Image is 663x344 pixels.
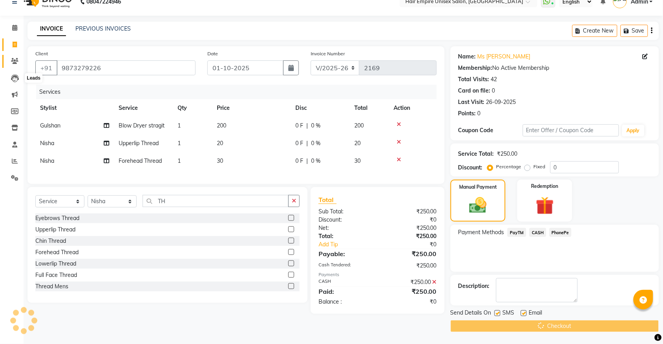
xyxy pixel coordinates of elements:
[389,99,437,117] th: Action
[464,195,492,215] img: _cash.svg
[458,75,489,84] div: Total Visits:
[119,157,162,164] span: Forehead Thread
[57,60,196,75] input: Search by Name/Mobile/Email/Code
[40,157,54,164] span: Nisha
[207,50,218,57] label: Date
[306,157,308,165] span: |
[377,298,443,306] div: ₹0
[217,157,223,164] span: 30
[217,140,223,147] span: 20
[492,87,495,95] div: 0
[377,287,443,296] div: ₹250.00
[313,249,378,258] div: Payable:
[319,271,437,278] div: Payments
[295,139,303,147] span: 0 F
[36,85,443,99] div: Services
[458,164,483,172] div: Discount:
[377,262,443,270] div: ₹250.00
[178,157,181,164] span: 1
[143,195,289,207] input: Search or Scan
[350,99,389,117] th: Total
[354,122,364,129] span: 200
[313,216,378,224] div: Discount:
[458,228,504,237] span: Payment Methods
[313,207,378,216] div: Sub Total:
[35,237,66,245] div: Chin Thread
[35,226,75,234] div: Upperlip Thread
[354,140,361,147] span: 20
[478,109,481,118] div: 0
[217,122,226,129] span: 200
[354,157,361,164] span: 30
[458,109,476,118] div: Points:
[119,122,165,129] span: Blow Dryer stragit
[478,53,531,61] a: Ms [PERSON_NAME]
[35,248,79,257] div: Forehead Thread
[388,240,443,249] div: ₹0
[507,228,526,237] span: PayTM
[377,278,443,286] div: ₹250.00
[311,139,321,147] span: 0 %
[621,25,648,37] button: Save
[35,271,77,279] div: Full Face Thread
[35,282,68,291] div: Thread Mens
[35,99,114,117] th: Stylist
[40,122,60,129] span: Gulshan
[572,25,617,37] button: Create New
[313,232,378,240] div: Total:
[35,50,48,57] label: Client
[530,195,560,217] img: _gift.svg
[37,22,66,36] a: INVOICE
[458,87,491,95] div: Card on file:
[295,122,303,130] span: 0 F
[178,140,181,147] span: 1
[313,287,378,296] div: Paid:
[313,224,378,232] div: Net:
[313,298,378,306] div: Balance :
[503,309,515,319] span: SMS
[529,309,542,319] span: Email
[119,140,159,147] span: Upperlip Thread
[377,224,443,232] div: ₹250.00
[496,163,522,170] label: Percentage
[377,232,443,240] div: ₹250.00
[306,139,308,147] span: |
[458,98,485,106] div: Last Visit:
[458,64,651,72] div: No Active Membership
[531,183,559,190] label: Redemption
[35,214,79,222] div: Eyebrows Thread
[311,122,321,130] span: 0 %
[458,126,523,135] div: Coupon Code
[25,73,42,83] div: Leads
[491,75,497,84] div: 42
[458,53,476,61] div: Name:
[458,64,493,72] div: Membership:
[529,228,546,237] span: CASH
[114,99,173,117] th: Service
[178,122,181,129] span: 1
[212,99,291,117] th: Price
[458,150,494,158] div: Service Total:
[377,249,443,258] div: ₹250.00
[313,278,378,286] div: CASH
[622,125,645,137] button: Apply
[35,260,76,268] div: Lowerlip Thread
[523,124,619,137] input: Enter Offer / Coupon Code
[173,99,212,117] th: Qty
[40,140,54,147] span: Nisha
[291,99,350,117] th: Disc
[486,98,516,106] div: 26-09-2025
[311,157,321,165] span: 0 %
[549,228,572,237] span: PhonePe
[75,25,131,32] a: PREVIOUS INVOICES
[497,150,518,158] div: ₹250.00
[319,196,337,204] span: Total
[459,184,497,191] label: Manual Payment
[534,163,546,170] label: Fixed
[377,216,443,224] div: ₹0
[451,309,491,319] span: Send Details On
[377,207,443,216] div: ₹250.00
[306,122,308,130] span: |
[313,262,378,270] div: Cash Tendered:
[458,282,490,290] div: Description:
